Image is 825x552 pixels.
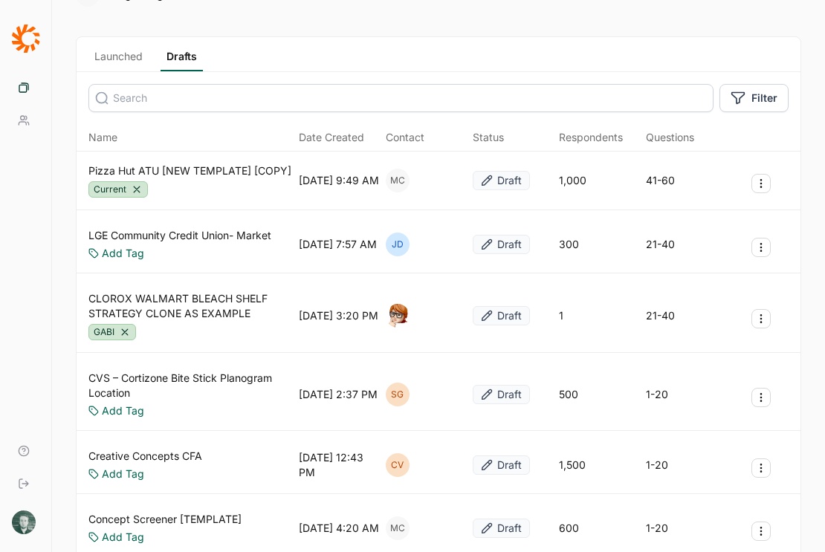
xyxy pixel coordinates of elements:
div: GABI [88,324,136,340]
div: [DATE] 7:57 AM [299,237,377,252]
span: Name [88,130,117,145]
a: Add Tag [102,467,144,481]
div: MC [386,516,410,540]
a: Pizza Hut ATU [NEW TEMPLATE] [COPY] [88,163,291,178]
div: Current [88,181,148,198]
div: Respondents [559,130,623,145]
a: CLOROX WALMART BLEACH SHELF STRATEGY CLONE AS EXAMPLE [88,291,293,321]
button: Survey Actions [751,309,771,328]
a: Launched [88,49,149,71]
button: Draft [473,385,530,404]
div: 1-20 [646,387,668,402]
div: 1-20 [646,458,668,473]
button: Draft [473,455,530,475]
button: Survey Actions [751,174,771,193]
div: 1,500 [559,458,586,473]
div: CV [386,453,410,477]
div: [DATE] 12:43 PM [299,450,380,480]
div: MC [386,169,410,192]
div: 21-40 [646,237,675,252]
div: [DATE] 9:49 AM [299,173,379,188]
a: Concept Screener [TEMPLATE] [88,512,242,527]
div: 1 [559,308,563,323]
div: [DATE] 4:20 AM [299,521,379,536]
input: Search [88,84,714,112]
div: 41-60 [646,173,675,188]
div: 21-40 [646,308,675,323]
button: Survey Actions [751,238,771,257]
a: Add Tag [102,246,144,261]
a: Drafts [161,49,203,71]
a: Creative Concepts CFA [88,449,202,464]
button: Draft [473,306,530,325]
div: 1,000 [559,173,586,188]
div: 300 [559,237,579,252]
div: Status [473,130,504,145]
button: Survey Actions [751,522,771,541]
button: Survey Actions [751,388,771,407]
div: 1-20 [646,521,668,536]
button: Draft [473,235,530,254]
button: Survey Actions [751,458,771,478]
a: Add Tag [102,403,144,418]
div: JD [386,233,410,256]
span: Filter [751,91,777,105]
button: Draft [473,519,530,538]
button: Draft [473,171,530,190]
div: 500 [559,387,578,402]
span: Date Created [299,130,364,145]
a: CVS – Cortizone Bite Stick Planogram Location [88,371,293,400]
div: SG [386,383,410,406]
div: [DATE] 2:37 PM [299,387,378,402]
div: [DATE] 3:20 PM [299,308,378,323]
img: b7pv4stizgzfqbhznjmj.png [12,510,36,534]
div: Questions [646,130,694,145]
img: o7kyh2p2njg4amft5nuk.png [386,304,410,328]
div: Contact [386,130,424,145]
button: Filter [719,84,789,112]
div: 600 [559,521,579,536]
a: Add Tag [102,530,144,545]
a: LGE Community Credit Union- Market [88,228,271,243]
